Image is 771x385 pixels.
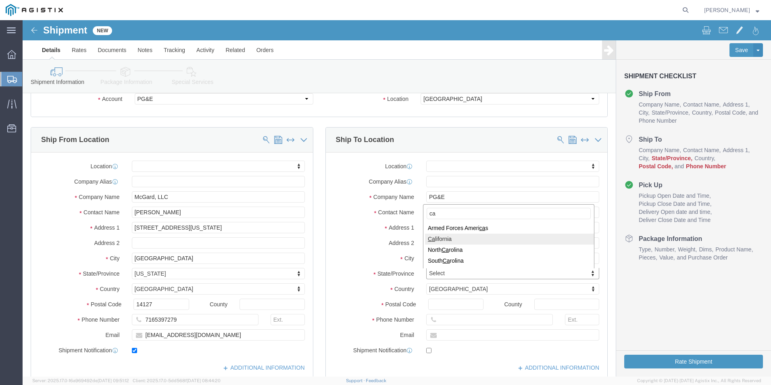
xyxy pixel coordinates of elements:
button: [PERSON_NAME] [704,5,760,15]
span: [DATE] 09:51:12 [98,378,129,383]
span: Copyright © [DATE]-[DATE] Agistix Inc., All Rights Reserved [637,377,761,384]
a: Support [346,378,366,383]
img: logo [6,4,63,16]
span: [DATE] 08:44:20 [187,378,221,383]
span: Deanna Pasternak [704,6,750,15]
a: Feedback [366,378,386,383]
iframe: FS Legacy Container [23,20,771,377]
span: Client: 2025.17.0-5dd568f [133,378,221,383]
span: Server: 2025.17.0-16a969492de [32,378,129,383]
